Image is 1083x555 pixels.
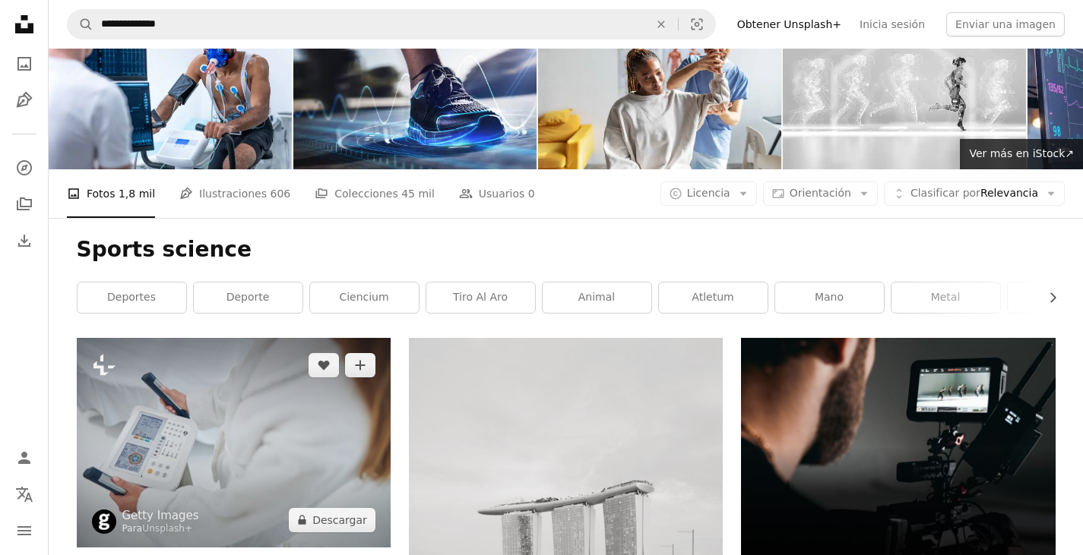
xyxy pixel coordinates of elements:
span: 606 [270,185,290,202]
a: Obtener Unsplash+ [728,12,850,36]
span: Licencia [687,187,730,199]
div: Para [122,523,199,535]
button: Me gusta [309,353,339,377]
a: Getty Images [122,508,199,523]
button: Añade a la colección [345,353,375,377]
a: Inicia sesión [850,12,934,36]
button: Idioma [9,479,40,509]
span: Relevancia [910,186,1038,201]
a: deporte [194,282,302,313]
img: Atleta montando una bicicleta estática en un laboratorio durante las pruebas biométricas [49,8,292,169]
a: Ilustraciones 606 [179,169,290,218]
a: atletum [659,282,768,313]
button: Menú [9,516,40,546]
h1: Sports science [77,236,1056,263]
button: Descargar [289,508,375,532]
form: Encuentra imágenes en todo el sitio [67,9,716,39]
a: Fotos [9,49,40,79]
a: Iniciar sesión / Registrarse [9,443,40,473]
a: Colecciones [9,189,40,219]
button: Enviar una imagen [946,12,1065,36]
a: metal [891,282,1000,313]
span: 45 mil [401,185,435,202]
a: Explorar [9,153,40,183]
a: Colecciones 45 mil [315,169,435,218]
button: Licencia [660,181,757,206]
a: ciencium [310,282,419,313]
a: Usuarios 0 [459,169,535,218]
a: Unsplash+ [142,523,192,534]
button: Buscar en Unsplash [68,10,93,39]
span: Ver más en iStock ↗ [969,147,1074,159]
img: Mujer corriendo con varias pantallas de datos [783,8,1026,169]
button: Clasificar porRelevancia [884,181,1065,206]
a: mano [775,282,884,313]
a: Tiro al aro [426,282,535,313]
a: Inicio — Unsplash [9,9,40,43]
span: Orientación [790,187,851,199]
a: Ver más en iStock↗ [960,139,1083,169]
img: Ve al perfil de Getty Images [92,509,116,534]
img: Physical therapist helping young black woman with her shoulders [538,8,781,169]
a: Retrato recortado de la cabeza de las manos femeninas en la máquina médica moderna mientras ella ... [77,435,391,449]
button: Orientación [763,181,878,206]
img: Holograma, zapatillas y deportes para fitness, correr y velocidad para el seguimiento de la salud... [293,8,537,169]
span: 0 [528,185,535,202]
a: Deportes [78,282,186,313]
a: Historial de descargas [9,225,40,256]
button: Búsqueda visual [679,10,715,39]
a: animal [543,282,651,313]
button: desplazar lista a la derecha [1039,282,1056,313]
img: Retrato recortado de la cabeza de las manos femeninas en la máquina médica moderna mientras ella ... [77,338,391,547]
button: Borrar [644,10,678,39]
a: Ilustraciones [9,85,40,115]
span: Clasificar por [910,187,980,199]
